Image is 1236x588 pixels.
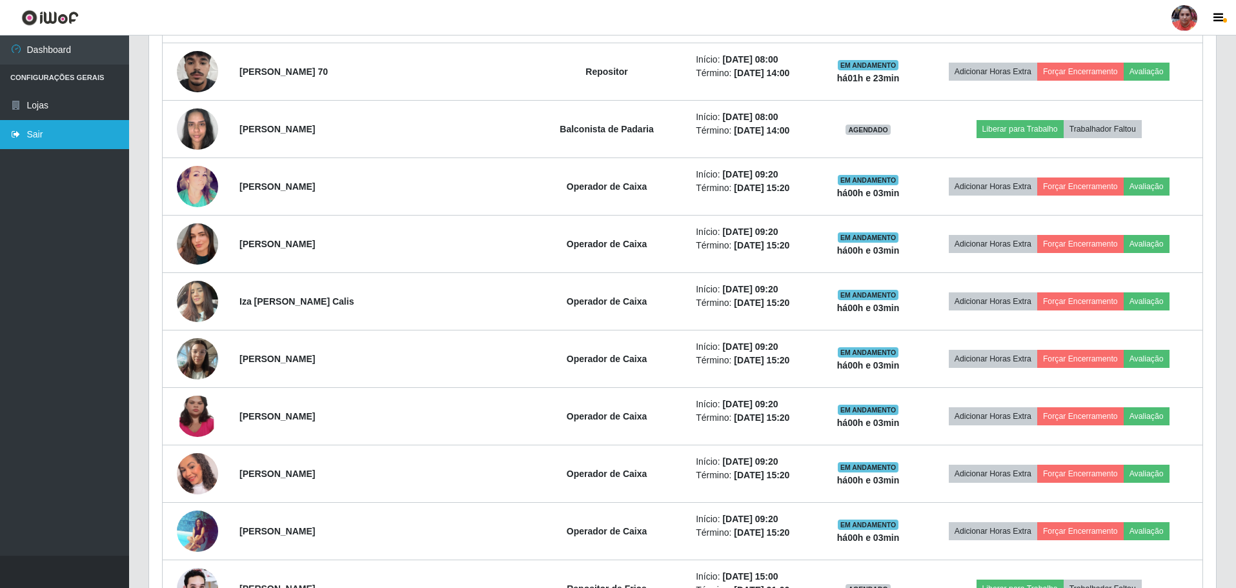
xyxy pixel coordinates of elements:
[838,290,899,300] span: EM ANDAMENTO
[696,526,813,540] li: Término:
[722,227,778,237] time: [DATE] 09:20
[239,354,315,364] strong: [PERSON_NAME]
[949,63,1037,81] button: Adicionar Horas Extra
[177,207,218,281] img: 1750801890236.jpeg
[722,571,778,582] time: [DATE] 15:00
[567,296,647,307] strong: Operador de Caixa
[1124,235,1170,253] button: Avaliação
[1124,465,1170,483] button: Avaliação
[239,124,315,134] strong: [PERSON_NAME]
[696,296,813,310] li: Término:
[734,412,789,423] time: [DATE] 15:20
[177,35,218,108] img: 1754169517244.jpeg
[949,522,1037,540] button: Adicionar Horas Extra
[696,469,813,482] li: Término:
[838,175,899,185] span: EM ANDAMENTO
[837,73,900,83] strong: há 01 h e 23 min
[567,354,647,364] strong: Operador de Caixa
[696,181,813,195] li: Término:
[696,570,813,583] li: Início:
[1037,465,1124,483] button: Forçar Encerramento
[177,331,218,386] img: 1735410099606.jpeg
[177,450,218,498] img: 1753296559045.jpeg
[838,520,899,530] span: EM ANDAMENTO
[838,347,899,358] span: EM ANDAMENTO
[949,407,1037,425] button: Adicionar Horas Extra
[696,411,813,425] li: Término:
[1037,177,1124,196] button: Forçar Encerramento
[567,181,647,192] strong: Operador de Caixa
[696,512,813,526] li: Início:
[837,532,900,543] strong: há 00 h e 03 min
[722,284,778,294] time: [DATE] 09:20
[838,232,899,243] span: EM ANDAMENTO
[177,156,218,218] img: 1598866679921.jpeg
[567,526,647,536] strong: Operador de Caixa
[239,411,315,421] strong: [PERSON_NAME]
[696,455,813,469] li: Início:
[838,60,899,70] span: EM ANDAMENTO
[696,66,813,80] li: Término:
[837,245,900,256] strong: há 00 h e 03 min
[1124,177,1170,196] button: Avaliação
[734,355,789,365] time: [DATE] 15:20
[1124,350,1170,368] button: Avaliação
[567,239,647,249] strong: Operador de Caixa
[239,239,315,249] strong: [PERSON_NAME]
[696,239,813,252] li: Término:
[567,469,647,479] strong: Operador de Caixa
[696,168,813,181] li: Início:
[837,188,900,198] strong: há 00 h e 03 min
[734,240,789,250] time: [DATE] 15:20
[1037,522,1124,540] button: Forçar Encerramento
[722,456,778,467] time: [DATE] 09:20
[239,526,315,536] strong: [PERSON_NAME]
[696,354,813,367] li: Término:
[837,303,900,313] strong: há 00 h e 03 min
[837,475,900,485] strong: há 00 h e 03 min
[1124,407,1170,425] button: Avaliação
[949,465,1037,483] button: Adicionar Horas Extra
[585,66,627,77] strong: Repositor
[696,124,813,137] li: Término:
[239,296,354,307] strong: Iza [PERSON_NAME] Calis
[977,120,1064,138] button: Liberar para Trabalho
[1037,63,1124,81] button: Forçar Encerramento
[722,514,778,524] time: [DATE] 09:20
[177,370,218,462] img: 1740101299384.jpeg
[734,183,789,193] time: [DATE] 15:20
[1124,522,1170,540] button: Avaliação
[696,398,813,411] li: Início:
[949,177,1037,196] button: Adicionar Horas Extra
[1037,235,1124,253] button: Forçar Encerramento
[734,527,789,538] time: [DATE] 15:20
[177,101,218,156] img: 1752107776348.jpeg
[846,125,891,135] span: AGENDADO
[734,470,789,480] time: [DATE] 15:20
[239,66,328,77] strong: [PERSON_NAME] 70
[177,510,218,552] img: 1748991397943.jpeg
[722,399,778,409] time: [DATE] 09:20
[722,169,778,179] time: [DATE] 09:20
[1124,292,1170,310] button: Avaliação
[696,110,813,124] li: Início:
[838,462,899,472] span: EM ANDAMENTO
[1124,63,1170,81] button: Avaliação
[567,411,647,421] strong: Operador de Caixa
[1037,350,1124,368] button: Forçar Encerramento
[696,53,813,66] li: Início:
[722,112,778,122] time: [DATE] 08:00
[696,225,813,239] li: Início:
[1037,292,1124,310] button: Forçar Encerramento
[734,125,789,136] time: [DATE] 14:00
[21,10,79,26] img: CoreUI Logo
[837,360,900,370] strong: há 00 h e 03 min
[177,274,218,329] img: 1754675382047.jpeg
[239,469,315,479] strong: [PERSON_NAME]
[734,68,789,78] time: [DATE] 14:00
[722,54,778,65] time: [DATE] 08:00
[560,124,654,134] strong: Balconista de Padaria
[949,292,1037,310] button: Adicionar Horas Extra
[696,283,813,296] li: Início:
[696,340,813,354] li: Início:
